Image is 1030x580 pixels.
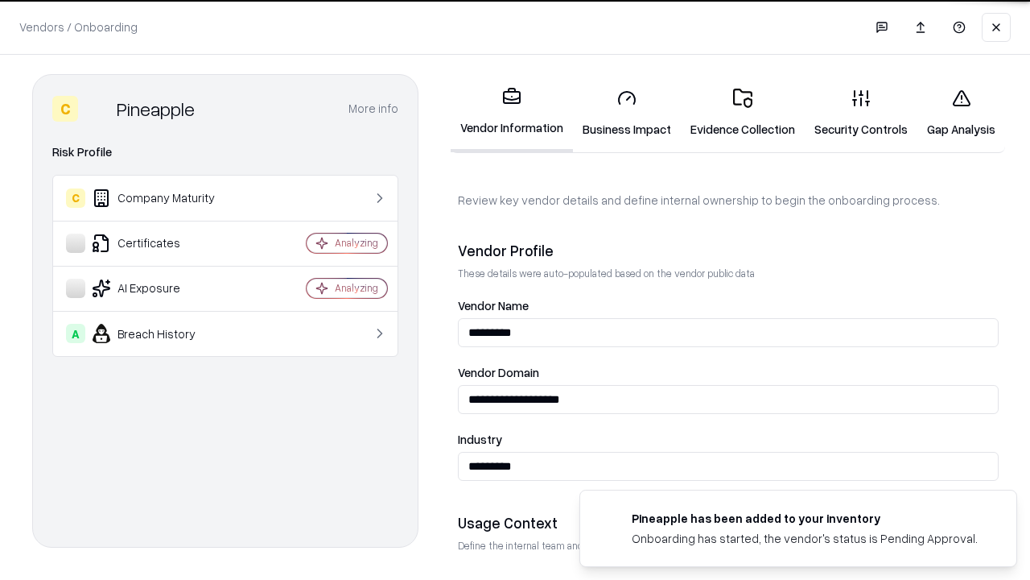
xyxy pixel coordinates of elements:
div: C [52,96,78,122]
img: pineappleenergy.com [599,510,619,529]
a: Evidence Collection [681,76,805,151]
a: Business Impact [573,76,681,151]
label: Industry [458,433,999,445]
button: More info [348,94,398,123]
a: Vendor Information [451,74,573,152]
div: AI Exposure [66,279,258,298]
div: C [66,188,85,208]
p: Vendors / Onboarding [19,19,138,35]
div: Onboarding has started, the vendor's status is Pending Approval. [632,530,978,547]
div: Pineapple [117,96,195,122]
div: Breach History [66,324,258,343]
div: Risk Profile [52,143,398,162]
p: These details were auto-populated based on the vendor public data [458,267,999,280]
img: Pineapple [84,96,110,122]
label: Vendor Domain [458,367,999,379]
div: Vendor Profile [458,241,999,260]
label: Vendor Name [458,300,999,312]
div: A [66,324,85,343]
div: Company Maturity [66,188,258,208]
div: Certificates [66,234,258,253]
a: Gap Analysis [917,76,1005,151]
p: Review key vendor details and define internal ownership to begin the onboarding process. [458,192,999,209]
p: Define the internal team and reason for using this vendor. This helps assess business relevance a... [458,539,999,553]
a: Security Controls [805,76,917,151]
div: Usage Context [458,513,999,532]
div: Analyzing [335,236,378,250]
div: Pineapple has been added to your inventory [632,510,978,527]
div: Analyzing [335,281,378,295]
